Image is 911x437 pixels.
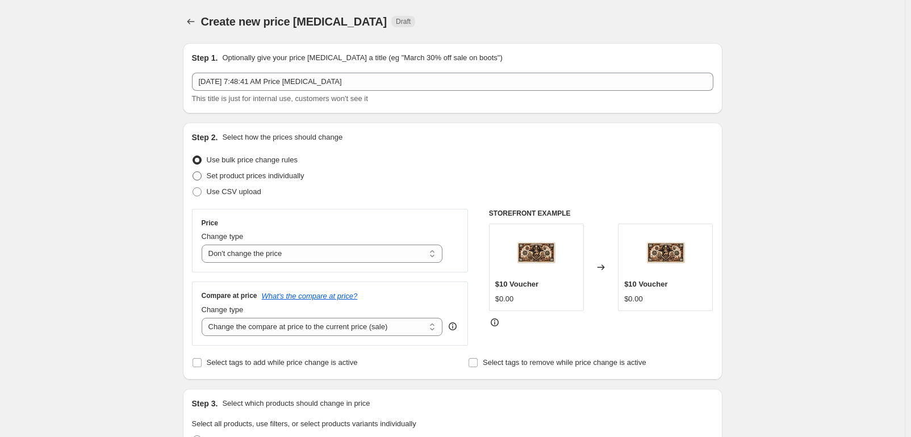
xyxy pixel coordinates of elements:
span: $10 Voucher [624,280,667,288]
p: Optionally give your price [MEDICAL_DATA] a title (eg "March 30% off sale on boots") [222,52,502,64]
span: Change type [202,232,244,241]
span: This title is just for internal use, customers won't see it [192,94,368,103]
img: 10-Voucher-WB_80x.jpg [513,230,559,275]
button: Price change jobs [183,14,199,30]
span: $0.00 [495,295,514,303]
span: Set product prices individually [207,171,304,180]
span: Create new price [MEDICAL_DATA] [201,15,387,28]
span: Draft [396,17,411,26]
h2: Step 3. [192,398,218,409]
img: 10-Voucher-WB_80x.jpg [643,230,688,275]
button: What's the compare at price? [262,292,358,300]
div: help [447,321,458,332]
span: $10 Voucher [495,280,538,288]
span: Change type [202,305,244,314]
h3: Compare at price [202,291,257,300]
h3: Price [202,218,218,228]
h2: Step 2. [192,132,218,143]
span: Select tags to remove while price change is active [483,358,646,367]
p: Select which products should change in price [222,398,370,409]
h2: Step 1. [192,52,218,64]
p: Select how the prices should change [222,132,342,143]
h6: STOREFRONT EXAMPLE [489,209,713,218]
span: Select tags to add while price change is active [207,358,358,367]
span: Use bulk price change rules [207,156,298,164]
span: Select all products, use filters, or select products variants individually [192,419,416,428]
span: Use CSV upload [207,187,261,196]
span: $0.00 [624,295,643,303]
input: 30% off holiday sale [192,73,713,91]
